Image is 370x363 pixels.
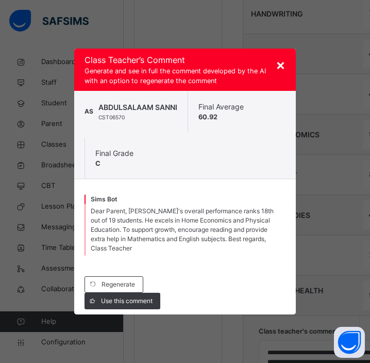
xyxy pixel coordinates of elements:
span: Regenerate [102,280,135,289]
span: Dear Parent, [PERSON_NAME]'s overall performance ranks 18th out of 19 students. He excels in Home... [91,207,274,252]
span: Sims Bot [91,195,117,203]
span: C [95,160,100,167]
span: ABDULSALAAM SANNI [98,102,177,113]
span: Class Teacher ’s Comment [85,54,286,66]
span: 60.92 [198,113,217,121]
span: CST06570 [98,114,125,120]
button: Open asap [334,327,365,358]
span: Use this comment [101,296,153,306]
span: Final Average [198,101,275,112]
span: Generate and see in full the comment developed by the AI with an option to regenerate the comment [85,66,286,86]
span: × [276,56,285,73]
span: AS [85,107,93,115]
span: Final Grade [95,148,172,159]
